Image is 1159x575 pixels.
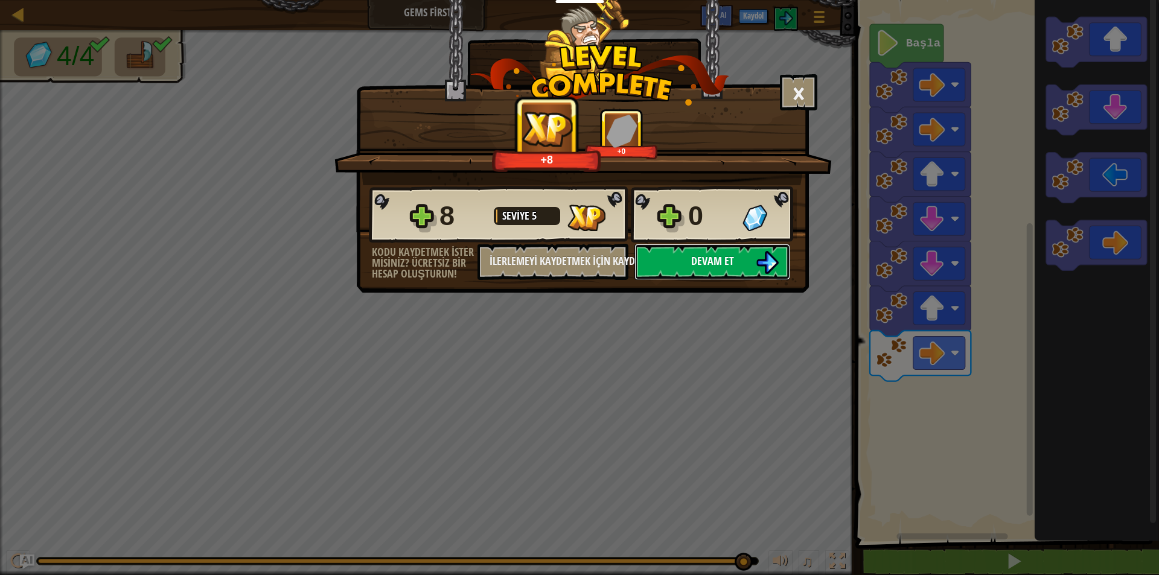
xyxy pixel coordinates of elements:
[519,109,576,149] img: Kazanılan XP
[502,208,532,223] span: Seviye
[567,205,605,231] img: Kazanılan XP
[691,253,734,268] span: Devam et
[372,247,477,279] div: Kodu kaydetmek ister misiniz? Ücretsiz bir hesap oluşturun!
[439,197,487,235] div: 8
[496,153,598,167] div: +8
[780,74,817,110] button: ×
[587,147,656,156] div: +0
[756,251,779,274] img: Devam et
[477,244,628,280] button: İlerlemeyi Kaydetmek için Kaydolun
[532,208,537,223] span: 5
[606,114,637,147] img: Kazanılan Taş
[688,197,735,235] div: 0
[470,45,729,106] img: level_complete.png
[634,244,790,280] button: Devam et
[742,205,767,231] img: Kazanılan Taş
